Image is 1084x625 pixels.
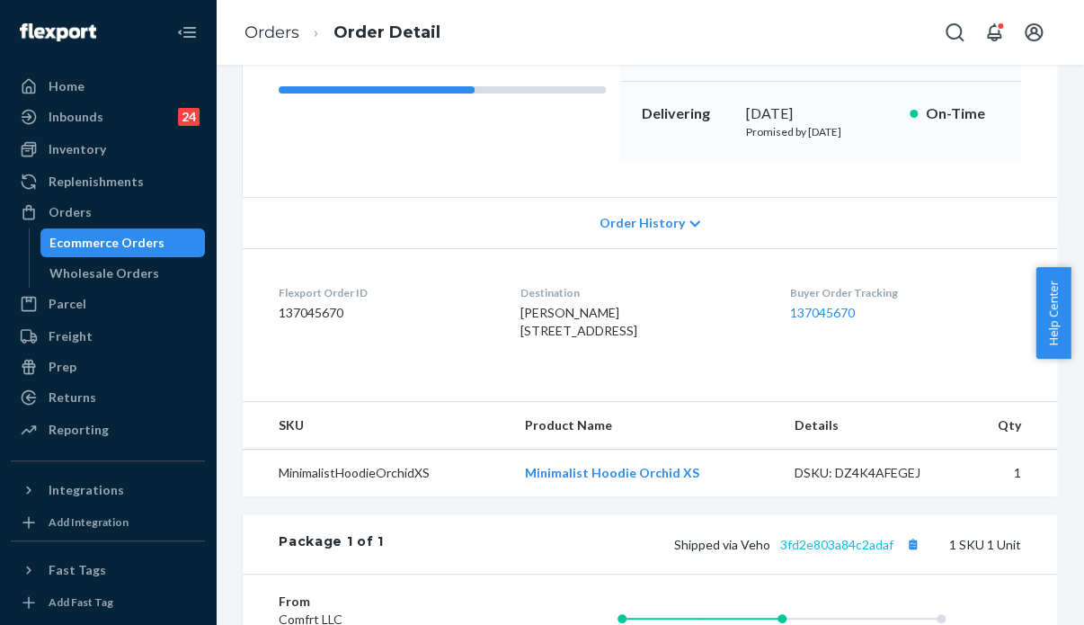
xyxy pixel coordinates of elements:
dt: Flexport Order ID [279,285,492,300]
div: Ecommerce Orders [49,234,164,252]
a: Prep [11,353,205,381]
a: Add Integration [11,512,205,533]
p: Promised by [DATE] [746,124,895,139]
a: 137045670 [789,305,854,320]
a: Order Detail [333,22,440,42]
div: Prep [49,358,76,376]
a: Inbounds24 [11,103,205,131]
div: Freight [49,327,93,345]
a: Parcel [11,290,205,318]
p: On-Time [925,103,1000,124]
img: Flexport logo [20,23,96,41]
div: Inventory [49,140,106,158]
a: Orders [11,198,205,227]
a: Returns [11,383,205,412]
div: [DATE] [746,103,895,124]
ol: breadcrumbs [230,6,455,59]
th: SKU [243,402,511,450]
a: Ecommerce Orders [40,228,206,257]
dt: Buyer Order Tracking [789,285,1021,300]
div: 24 [178,108,200,126]
button: Help Center [1035,267,1071,359]
th: Product Name [511,402,780,450]
div: Add Fast Tag [49,594,113,610]
div: Inbounds [49,108,103,126]
div: Integrations [49,481,124,499]
div: Reporting [49,421,109,439]
a: Wholesale Orders [40,259,206,288]
button: Open notifications [976,14,1012,50]
a: Add Fast Tag [11,592,205,613]
button: Integrations [11,476,205,504]
p: Delivering [642,103,732,124]
div: Home [49,77,84,95]
div: DSKU: DZ4K4AFEGEJ [795,464,945,482]
dt: From [279,593,470,611]
td: 1 [959,450,1057,497]
span: [PERSON_NAME] [STREET_ADDRESS] [520,305,637,338]
a: 3fd2e803a84c2adaf [780,537,893,552]
a: Freight [11,322,205,351]
div: Wholesale Orders [49,264,159,282]
button: Copy tracking number [901,532,924,556]
dt: Destination [520,285,761,300]
div: Replenishments [49,173,144,191]
a: Home [11,72,205,101]
a: Minimalist Hoodie Orchid XS [525,465,699,480]
button: Fast Tags [11,556,205,585]
button: Open Search Box [937,14,973,50]
div: Add Integration [49,514,129,530]
th: Qty [959,402,1057,450]
div: Fast Tags [49,561,106,579]
button: Close Navigation [169,14,205,50]
button: Open account menu [1016,14,1052,50]
div: Package 1 of 1 [279,532,384,556]
dd: 137045670 [279,304,492,322]
a: Reporting [11,415,205,444]
td: MinimalistHoodieOrchidXS [243,450,511,497]
div: Parcel [49,295,86,313]
th: Details [780,402,959,450]
div: Orders [49,203,92,221]
a: Inventory [11,135,205,164]
span: Order History [600,214,685,232]
div: Returns [49,388,96,406]
a: Replenishments [11,167,205,196]
span: Shipped via Veho [674,537,924,552]
a: Orders [244,22,299,42]
div: 1 SKU 1 Unit [384,532,1021,556]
